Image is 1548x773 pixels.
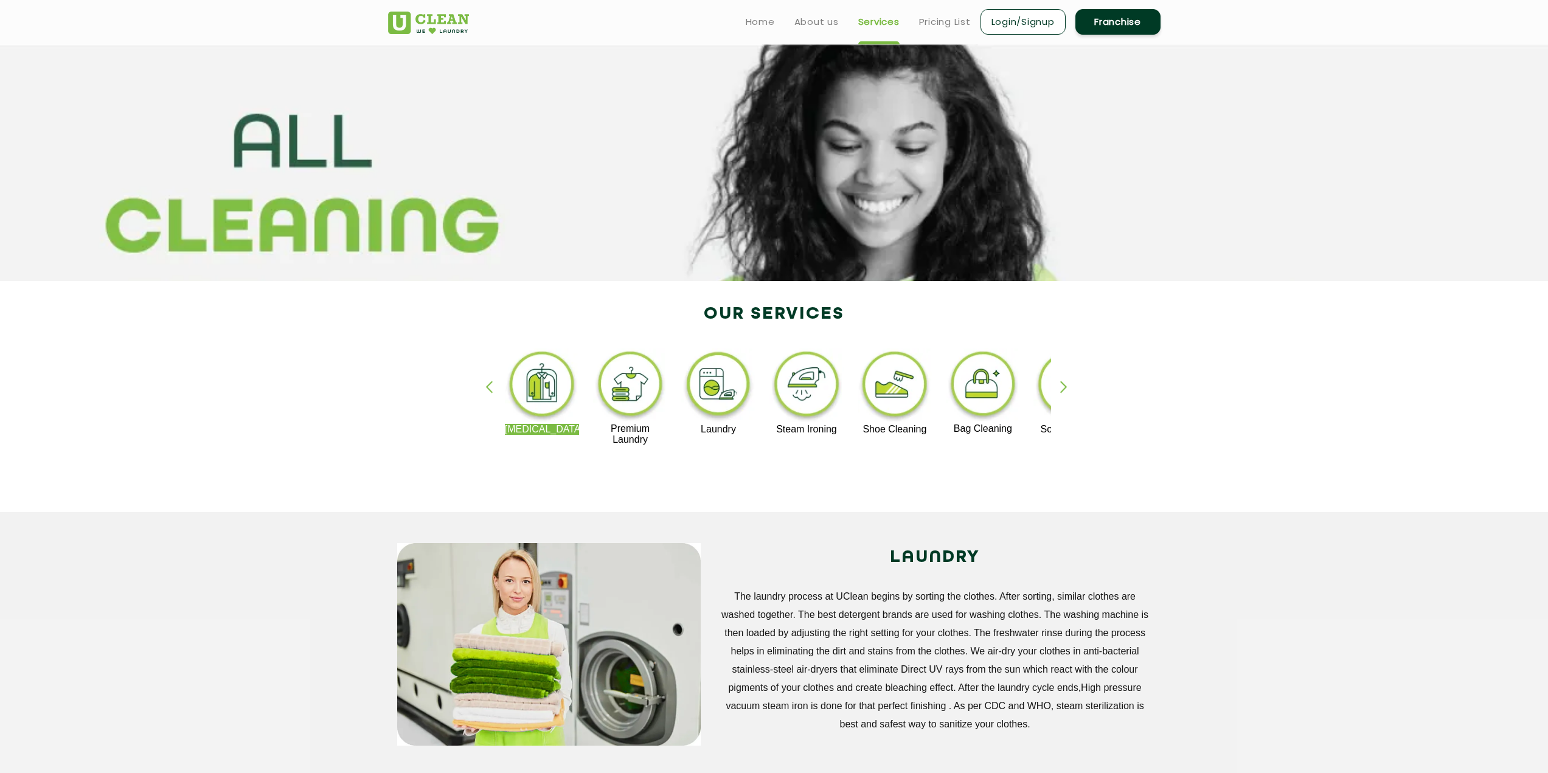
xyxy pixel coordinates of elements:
[719,588,1151,733] p: The laundry process at UClean begins by sorting the clothes. After sorting, similar clothes are w...
[505,348,580,424] img: dry_cleaning_11zon.webp
[858,424,932,435] p: Shoe Cleaning
[681,348,756,424] img: laundry_cleaning_11zon.webp
[981,9,1066,35] a: Login/Signup
[1033,348,1108,424] img: sofa_cleaning_11zon.webp
[1075,9,1161,35] a: Franchise
[1033,424,1108,435] p: Sofa Cleaning
[946,423,1021,434] p: Bag Cleaning
[505,424,580,435] p: [MEDICAL_DATA]
[388,12,469,34] img: UClean Laundry and Dry Cleaning
[593,348,668,423] img: premium_laundry_cleaning_11zon.webp
[769,424,844,435] p: Steam Ironing
[397,543,701,746] img: service_main_image_11zon.webp
[858,15,900,29] a: Services
[746,15,775,29] a: Home
[946,348,1021,423] img: bag_cleaning_11zon.webp
[919,15,971,29] a: Pricing List
[794,15,839,29] a: About us
[858,348,932,424] img: shoe_cleaning_11zon.webp
[593,423,668,445] p: Premium Laundry
[719,543,1151,572] h2: LAUNDRY
[769,348,844,424] img: steam_ironing_11zon.webp
[681,424,756,435] p: Laundry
